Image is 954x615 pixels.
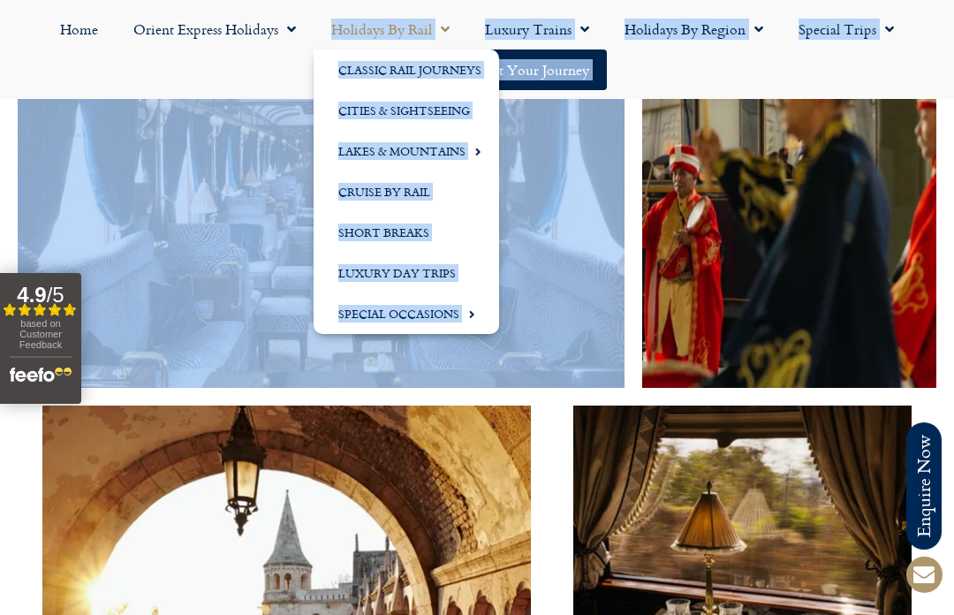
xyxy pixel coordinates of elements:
a: Short Breaks [314,212,499,253]
a: Start your Journey [458,49,607,90]
a: Classic Rail Journeys [314,49,499,90]
a: Luxury Trains [467,9,607,49]
a: Special Occasions [314,293,499,334]
a: Holidays by Region [607,9,781,49]
a: Special Trips [781,9,912,49]
a: Home [42,9,116,49]
a: Cruise by Rail [314,171,499,212]
a: Luxury Day Trips [314,253,499,293]
a: Orient Express Holidays [116,9,314,49]
a: Cities & Sightseeing [314,90,499,131]
a: Lakes & Mountains [314,131,499,171]
a: Holidays by Rail [314,9,467,49]
nav: Menu [9,9,945,90]
ul: Holidays by Rail [314,49,499,334]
